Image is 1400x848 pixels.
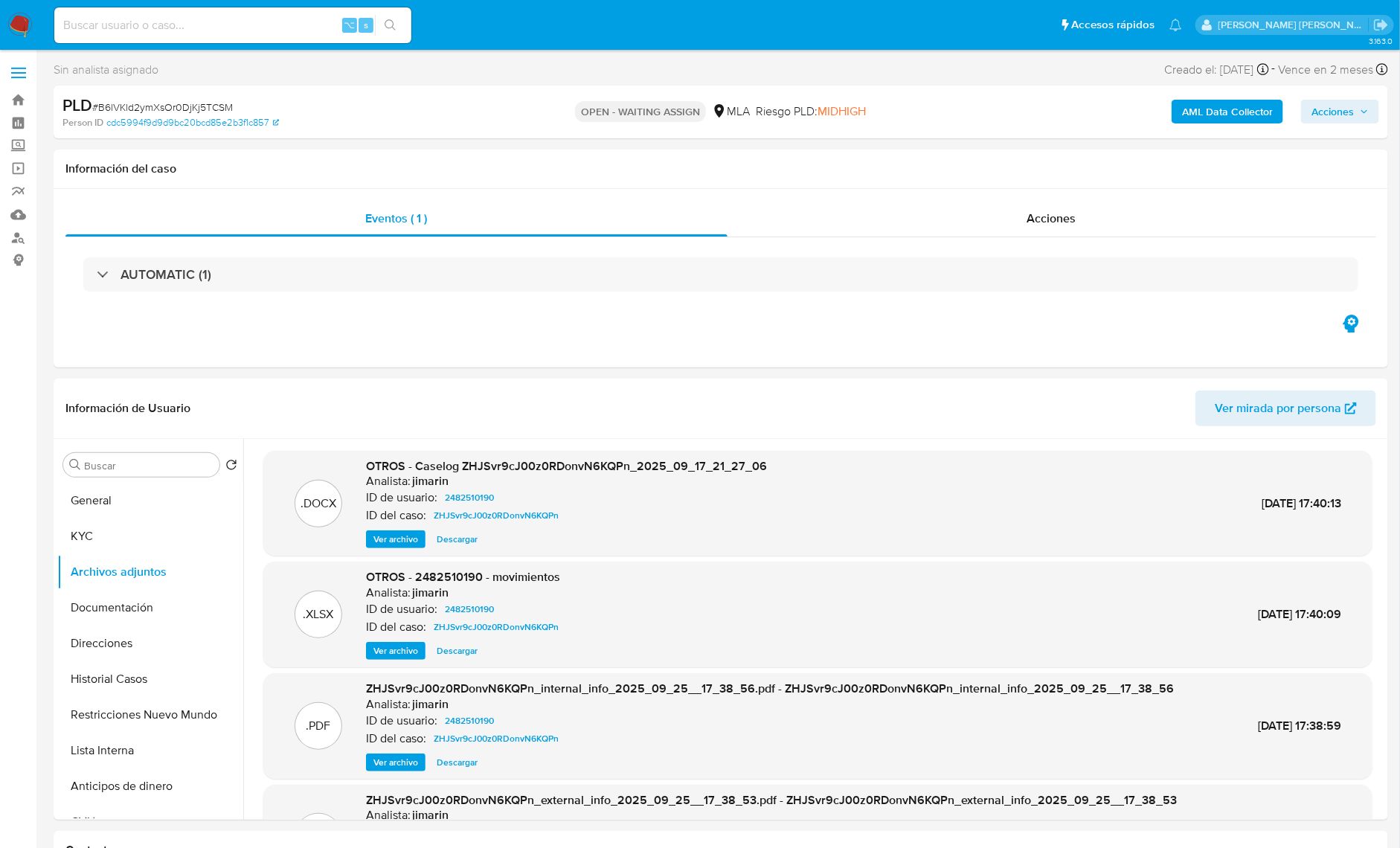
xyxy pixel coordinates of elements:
[366,680,1174,697] span: ZHJSvr9cJ00z0RDonvN6KQPn_internal_info_2025_09_25__17_38_56.pdf - ZHJSvr9cJ00z0RDonvN6KQPn_intern...
[366,697,411,712] p: Analista:
[225,459,237,475] button: Volver al orden por defecto
[434,618,559,636] span: ZHJSvr9cJ00z0RDonvN6KQPn
[366,457,767,475] span: OTROS - Caselog ZHJSvr9cJ00z0RDonvN6KQPn_2025_09_17_21_27_06
[818,103,866,120] span: MIDHIGH
[366,620,426,635] p: ID del caso:
[84,459,213,472] input: Buscar
[1071,17,1155,33] span: Accesos rápidos
[434,507,559,524] span: ZHJSvr9cJ00z0RDonvN6KQPn
[54,16,411,35] input: Buscar usuario o caso...
[1311,100,1354,123] span: Acciones
[437,532,478,547] span: Descargar
[366,508,426,523] p: ID del caso:
[434,730,559,748] span: ZHJSvr9cJ00z0RDonvN6KQPn
[57,483,243,518] button: General
[306,718,331,734] p: .PDF
[366,754,426,771] button: Ver archivo
[304,606,334,623] p: .XLSX
[1027,210,1076,227] span: Acciones
[121,266,211,283] h3: AUTOMATIC (1)
[366,568,560,585] span: OTROS - 2482510190 - movimientos
[106,116,279,129] a: cdc5994f9d9d9bc20bcd85e2b3f1c857
[437,755,478,770] span: Descargar
[437,643,478,658] span: Descargar
[1373,17,1389,33] a: Salir
[366,791,1177,809] span: ZHJSvr9cJ00z0RDonvN6KQPn_external_info_2025_09_25__17_38_53.pdf - ZHJSvr9cJ00z0RDonvN6KQPn_extern...
[69,459,81,471] button: Buscar
[366,530,426,548] button: Ver archivo
[375,15,405,36] button: search-icon
[1262,495,1341,512] span: [DATE] 17:40:13
[1218,18,1369,32] p: jian.marin@mercadolibre.com
[62,116,103,129] b: Person ID
[1279,62,1374,78] span: Vence en 2 meses
[344,18,355,32] span: ⌥
[445,712,494,730] span: 2482510190
[429,754,485,771] button: Descargar
[57,768,243,804] button: Anticipos de dinero
[412,474,449,489] h6: jimarin
[65,161,1376,176] h1: Información del caso
[366,642,426,660] button: Ver archivo
[57,518,243,554] button: KYC
[57,697,243,733] button: Restricciones Nuevo Mundo
[712,103,750,120] div: MLA
[1165,60,1269,80] div: Creado el: [DATE]
[429,530,485,548] button: Descargar
[366,602,437,617] p: ID de usuario:
[1182,100,1273,123] b: AML Data Collector
[366,731,426,746] p: ID del caso:
[756,103,866,120] span: Riesgo PLD:
[57,804,243,840] button: CVU
[92,100,233,115] span: # B6lVKld2ymXsOr0DjKj5TCSM
[428,507,565,524] a: ZHJSvr9cJ00z0RDonvN6KQPn
[575,101,706,122] p: OPEN - WAITING ASSIGN
[445,489,494,507] span: 2482510190
[412,808,449,823] h6: jimarin
[366,474,411,489] p: Analista:
[57,661,243,697] button: Historial Casos
[373,643,418,658] span: Ver archivo
[1258,717,1341,734] span: [DATE] 17:38:59
[428,618,565,636] a: ZHJSvr9cJ00z0RDonvN6KQPn
[1258,606,1341,623] span: [DATE] 17:40:09
[439,489,500,507] a: 2482510190
[439,712,500,730] a: 2482510190
[57,626,243,661] button: Direcciones
[373,532,418,547] span: Ver archivo
[439,600,500,618] a: 2482510190
[366,585,411,600] p: Analista:
[62,93,92,117] b: PLD
[1215,391,1341,426] span: Ver mirada por persona
[365,210,427,227] span: Eventos ( 1 )
[412,585,449,600] h6: jimarin
[428,730,565,748] a: ZHJSvr9cJ00z0RDonvN6KQPn
[445,600,494,618] span: 2482510190
[366,808,411,823] p: Analista:
[57,590,243,626] button: Documentación
[65,401,190,416] h1: Información de Usuario
[364,18,368,32] span: s
[1301,100,1379,123] button: Acciones
[57,554,243,590] button: Archivos adjuntos
[366,713,437,728] p: ID de usuario:
[1172,100,1283,123] button: AML Data Collector
[83,257,1358,292] div: AUTOMATIC (1)
[1195,391,1376,426] button: Ver mirada por persona
[1272,60,1276,80] span: -
[301,495,336,512] p: .DOCX
[412,697,449,712] h6: jimarin
[366,490,437,505] p: ID de usuario:
[1169,19,1182,31] a: Notificaciones
[54,62,158,78] span: Sin analista asignado
[429,642,485,660] button: Descargar
[57,733,243,768] button: Lista Interna
[373,755,418,770] span: Ver archivo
